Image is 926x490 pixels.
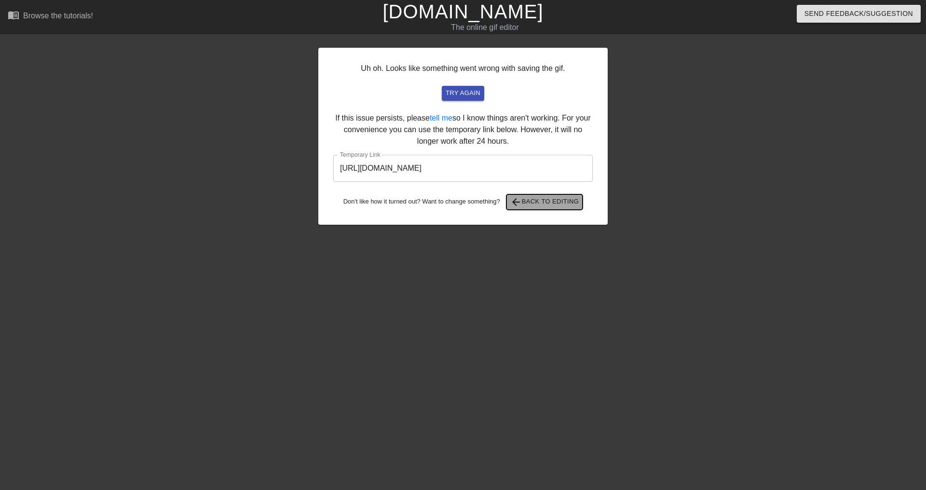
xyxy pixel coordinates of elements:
div: Browse the tutorials! [23,12,93,20]
button: try again [442,86,484,101]
div: The online gif editor [313,22,656,33]
span: menu_book [8,9,19,21]
span: arrow_back [510,196,522,208]
a: [DOMAIN_NAME] [382,1,543,22]
span: Send Feedback/Suggestion [804,8,913,20]
div: Don't like how it turned out? Want to change something? [333,194,593,210]
a: tell me [430,114,452,122]
input: bare [333,155,593,182]
div: Uh oh. Looks like something went wrong with saving the gif. If this issue persists, please so I k... [318,48,608,225]
a: Browse the tutorials! [8,9,93,24]
span: Back to Editing [510,196,579,208]
span: try again [446,88,480,99]
button: Back to Editing [506,194,583,210]
button: Send Feedback/Suggestion [797,5,921,23]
